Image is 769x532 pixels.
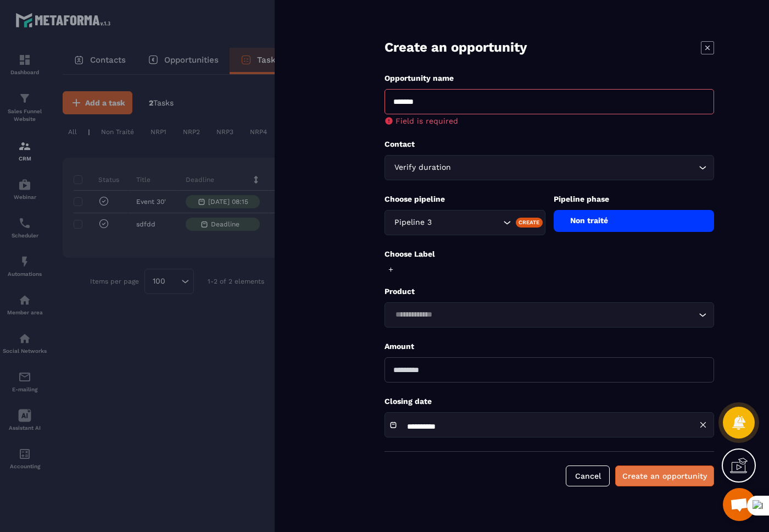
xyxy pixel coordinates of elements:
p: Amount [384,341,714,352]
div: Search for option [384,155,714,180]
p: Opportunity name [384,73,714,84]
div: Search for option [384,302,714,328]
input: Search for option [392,309,696,321]
p: Pipeline phase [554,194,715,204]
p: Contact [384,139,714,149]
input: Search for option [453,162,696,174]
span: Field is required [395,117,458,125]
p: Choose pipeline [384,194,545,204]
span: Pipeline 3 [392,217,434,229]
div: Create [516,218,543,228]
p: Closing date [384,396,714,407]
button: Create an opportunity [615,465,714,486]
span: Verify duration [392,162,453,174]
input: Search for option [434,217,500,229]
button: Cancel [566,465,610,486]
p: Create an opportunity [384,38,527,57]
p: Product [384,286,714,297]
div: Search for option [384,210,545,235]
div: Mở cuộc trò chuyện [723,488,756,521]
p: Choose Label [384,249,714,259]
